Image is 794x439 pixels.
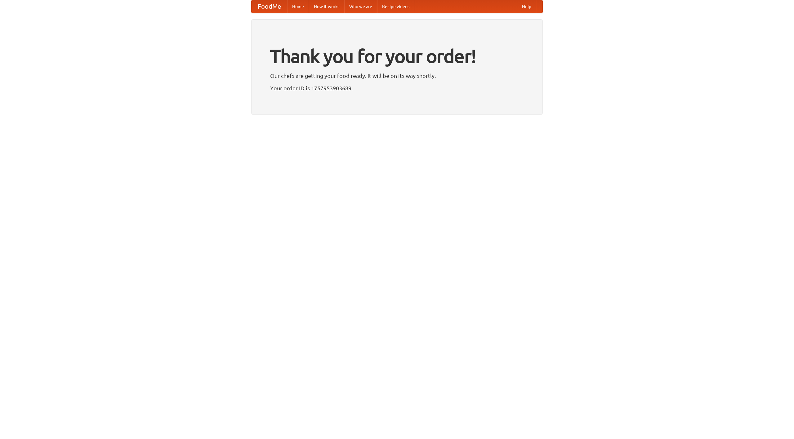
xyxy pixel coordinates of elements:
a: Help [517,0,536,13]
a: FoodMe [252,0,287,13]
a: Recipe videos [377,0,414,13]
h1: Thank you for your order! [270,41,524,71]
p: Our chefs are getting your food ready. It will be on its way shortly. [270,71,524,80]
a: Who we are [344,0,377,13]
a: How it works [309,0,344,13]
a: Home [287,0,309,13]
p: Your order ID is 1757953903689. [270,83,524,93]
